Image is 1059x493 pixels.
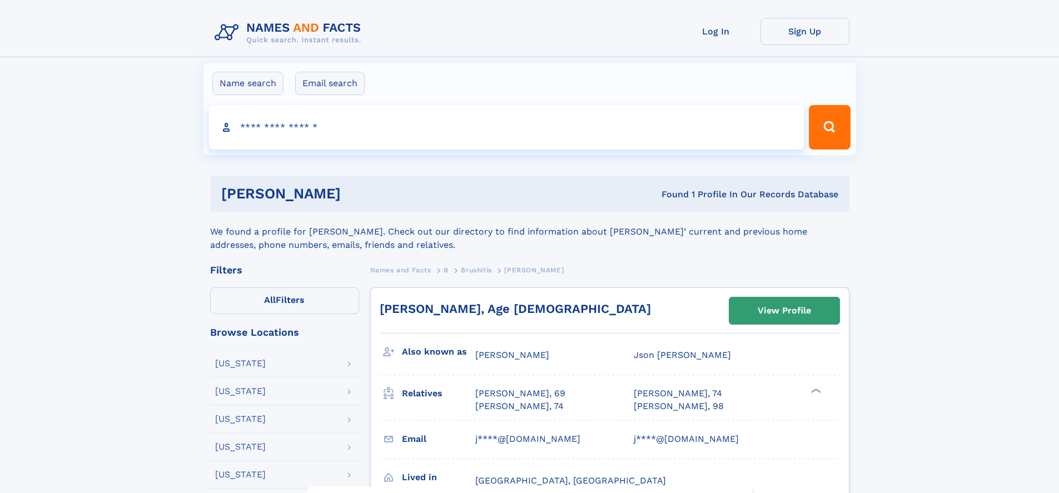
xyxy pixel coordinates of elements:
[295,72,365,95] label: Email search
[209,105,804,150] input: search input
[758,298,811,323] div: View Profile
[634,400,724,412] a: [PERSON_NAME], 98
[380,302,651,316] a: [PERSON_NAME], Age [DEMOGRAPHIC_DATA]
[210,287,359,314] label: Filters
[475,400,564,412] a: [PERSON_NAME], 74
[760,18,849,45] a: Sign Up
[672,18,760,45] a: Log In
[729,297,839,324] a: View Profile
[402,430,475,449] h3: Email
[504,266,564,274] span: [PERSON_NAME]
[215,415,266,424] div: [US_STATE]
[475,387,565,400] a: [PERSON_NAME], 69
[402,384,475,403] h3: Relatives
[501,188,838,201] div: Found 1 Profile In Our Records Database
[215,387,266,396] div: [US_STATE]
[212,72,284,95] label: Name search
[402,468,475,487] h3: Lived in
[475,475,666,486] span: [GEOGRAPHIC_DATA], [GEOGRAPHIC_DATA]
[809,105,850,150] button: Search Button
[444,266,449,274] span: B
[475,350,549,360] span: [PERSON_NAME]
[221,187,501,201] h1: [PERSON_NAME]
[215,470,266,479] div: [US_STATE]
[461,266,491,274] span: Brushitis
[634,350,731,360] span: Json [PERSON_NAME]
[210,212,849,252] div: We found a profile for [PERSON_NAME]. Check out our directory to find information about [PERSON_N...
[210,18,370,48] img: Logo Names and Facts
[215,442,266,451] div: [US_STATE]
[634,387,722,400] a: [PERSON_NAME], 74
[215,359,266,368] div: [US_STATE]
[210,327,359,337] div: Browse Locations
[370,263,431,277] a: Names and Facts
[402,342,475,361] h3: Also known as
[444,263,449,277] a: B
[264,295,276,305] span: All
[808,387,822,395] div: ❯
[461,263,491,277] a: Brushitis
[210,265,359,275] div: Filters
